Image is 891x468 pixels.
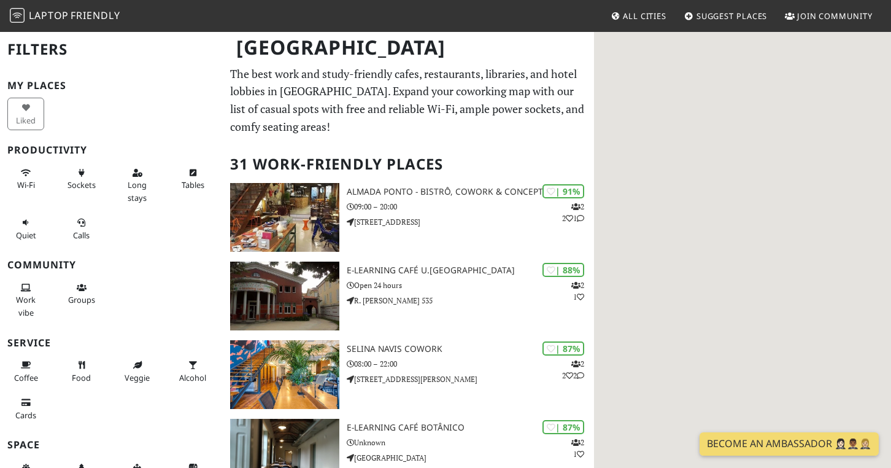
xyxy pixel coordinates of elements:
[73,230,90,241] span: Video/audio calls
[223,262,594,330] a: e-learning Café U.Porto | 88% 21 e-learning Café U.[GEOGRAPHIC_DATA] Open 24 hours R. [PERSON_NAM...
[347,295,594,306] p: R. [PERSON_NAME] 535
[7,80,215,92] h3: My Places
[72,372,91,383] span: Food
[7,278,44,322] button: Work vibe
[7,259,215,271] h3: Community
[571,279,584,303] p: 2 1
[347,358,594,370] p: 08:00 – 22:00
[7,392,44,425] button: Cards
[7,355,44,388] button: Coffee
[347,201,594,213] p: 09:00 – 20:00
[562,201,584,224] p: 2 2 1
[347,452,594,464] p: [GEOGRAPHIC_DATA]
[174,355,211,388] button: Alcohol
[230,146,587,183] h2: 31 Work-Friendly Places
[16,294,36,318] span: People working
[179,372,206,383] span: Alcohol
[7,144,215,156] h3: Productivity
[347,216,594,228] p: [STREET_ADDRESS]
[63,213,100,245] button: Calls
[7,439,215,451] h3: Space
[780,5,877,27] a: Join Community
[14,372,38,383] span: Coffee
[7,337,215,349] h3: Service
[71,9,120,22] span: Friendly
[15,410,36,421] span: Credit cards
[230,262,339,330] img: e-learning Café U.Porto
[562,358,584,381] p: 2 2 2
[696,10,768,21] span: Suggest Places
[125,372,150,383] span: Veggie
[226,31,592,64] h1: [GEOGRAPHIC_DATA]
[679,5,773,27] a: Suggest Places
[347,423,594,433] h3: E-learning Café Botânico
[347,187,594,197] h3: Almada Ponto - Bistrô, Cowork & Concept Store
[63,163,100,195] button: Sockets
[16,230,36,241] span: Quiet
[63,278,100,310] button: Groups
[7,213,44,245] button: Quiet
[223,183,594,252] a: Almada Ponto - Bistrô, Cowork & Concept Store | 91% 221 Almada Ponto - Bistrô, Cowork & Concept S...
[347,279,594,291] p: Open 24 hours
[68,294,95,305] span: Group tables
[606,5,671,27] a: All Cities
[63,355,100,388] button: Food
[67,179,96,190] span: Power sockets
[700,432,879,456] a: Become an Ambassador 🤵🏻‍♀️🤵🏾‍♂️🤵🏼‍♀️
[542,420,584,434] div: | 87%
[347,373,594,385] p: [STREET_ADDRESS][PERSON_NAME]
[17,179,35,190] span: Stable Wi-Fi
[10,6,120,27] a: LaptopFriendly LaptopFriendly
[542,341,584,356] div: | 87%
[797,10,873,21] span: Join Community
[29,9,69,22] span: Laptop
[223,340,594,409] a: Selina Navis CoWork | 87% 222 Selina Navis CoWork 08:00 – 22:00 [STREET_ADDRESS][PERSON_NAME]
[347,344,594,354] h3: Selina Navis CoWork
[7,31,215,68] h2: Filters
[230,65,587,136] p: The best work and study-friendly cafes, restaurants, libraries, and hotel lobbies in [GEOGRAPHIC_...
[7,163,44,195] button: Wi-Fi
[128,179,147,203] span: Long stays
[230,340,339,409] img: Selina Navis CoWork
[542,263,584,277] div: | 88%
[571,437,584,460] p: 2 1
[347,265,594,276] h3: e-learning Café U.[GEOGRAPHIC_DATA]
[182,179,204,190] span: Work-friendly tables
[542,184,584,198] div: | 91%
[347,437,594,448] p: Unknown
[119,163,156,208] button: Long stays
[10,8,25,23] img: LaptopFriendly
[623,10,666,21] span: All Cities
[230,183,339,252] img: Almada Ponto - Bistrô, Cowork & Concept Store
[119,355,156,388] button: Veggie
[174,163,211,195] button: Tables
